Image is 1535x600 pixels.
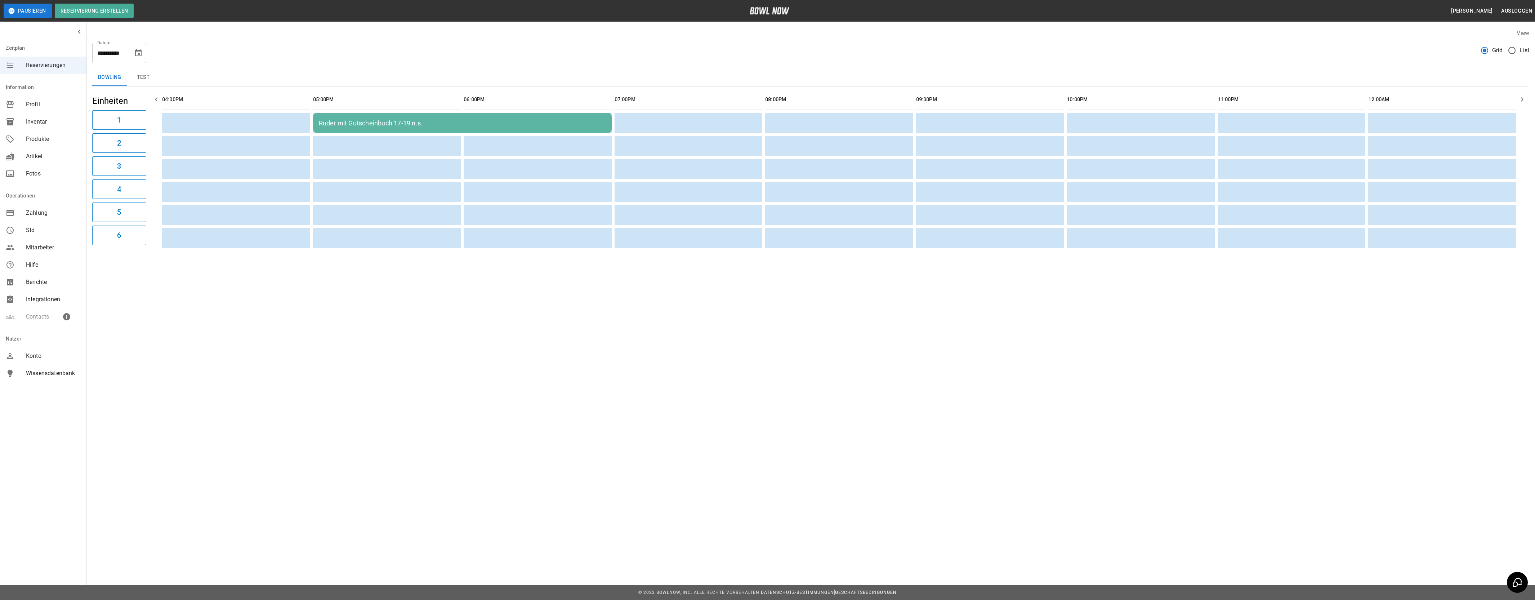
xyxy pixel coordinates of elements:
[464,89,612,110] th: 06:00PM
[26,369,81,378] span: Wissensdatenbank
[761,590,834,595] a: Datenschutz-Bestimmungen
[835,590,897,595] a: Geschäftsbedingungen
[117,230,121,241] h6: 6
[1218,89,1366,110] th: 11:00PM
[92,69,127,86] button: Bowling
[765,89,913,110] th: 08:00PM
[1517,30,1529,36] label: View
[117,114,121,126] h6: 1
[750,7,789,14] img: logo
[26,278,81,286] span: Berichte
[131,46,146,60] button: Choose date, selected date is 19. Sep. 2025
[117,137,121,149] h6: 2
[55,4,134,18] button: Reservierung erstellen
[92,133,146,153] button: 2
[26,243,81,252] span: Mitarbeiter
[26,117,81,126] span: Inventar
[4,4,52,18] button: Pausieren
[117,183,121,195] h6: 4
[26,135,81,143] span: Produkte
[26,226,81,235] span: Std
[313,89,461,110] th: 05:00PM
[127,69,160,86] button: test
[1448,4,1495,18] button: [PERSON_NAME]
[638,590,761,595] span: © 2022 BowlNow, Inc. Alle Rechte vorbehalten.
[92,156,146,176] button: 3
[26,352,81,360] span: Konto
[92,95,146,107] h5: Einheiten
[26,100,81,109] span: Profil
[92,203,146,222] button: 5
[92,226,146,245] button: 6
[26,209,81,217] span: Zahlung
[26,169,81,178] span: Fotos
[117,160,121,172] h6: 3
[615,89,763,110] th: 07:00PM
[117,206,121,218] h6: 5
[92,110,146,130] button: 1
[319,119,606,127] div: Ruder mit Gutscheinbuch 17-19 n.s.
[26,61,81,70] span: Reservierungen
[159,86,1519,251] table: sticky table
[1498,4,1535,18] button: Ausloggen
[162,89,310,110] th: 04:00PM
[26,261,81,269] span: Hilfe
[26,295,81,304] span: Integrationen
[1520,46,1529,55] span: List
[916,89,1064,110] th: 09:00PM
[1492,46,1503,55] span: Grid
[1368,89,1516,110] th: 12:00AM
[92,69,1529,86] div: inventory tabs
[1067,89,1215,110] th: 10:00PM
[92,179,146,199] button: 4
[26,152,81,161] span: Artikel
